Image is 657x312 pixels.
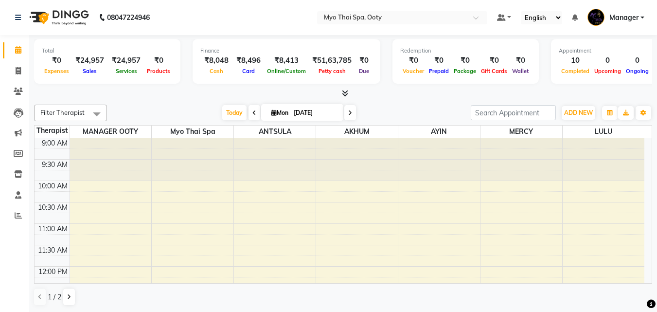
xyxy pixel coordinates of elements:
[308,55,355,66] div: ₹51,63,785
[479,68,510,74] span: Gift Cards
[623,55,651,66] div: 0
[40,109,85,116] span: Filter Therapist
[291,106,339,120] input: 2025-09-01
[563,126,644,138] span: LULU
[480,126,562,138] span: MERCY
[108,55,144,66] div: ₹24,957
[562,106,595,120] button: ADD NEW
[207,68,226,74] span: Cash
[144,55,173,66] div: ₹0
[400,55,426,66] div: ₹0
[400,47,531,55] div: Redemption
[316,126,398,138] span: AKHUM
[70,126,152,138] span: MANAGER OOTY
[36,181,70,191] div: 10:00 AM
[200,55,232,66] div: ₹8,048
[240,68,257,74] span: Card
[426,68,451,74] span: Prepaid
[426,55,451,66] div: ₹0
[80,68,99,74] span: Sales
[269,109,291,116] span: Mon
[36,245,70,256] div: 11:30 AM
[355,55,373,66] div: ₹0
[222,105,247,120] span: Today
[42,55,71,66] div: ₹0
[42,47,173,55] div: Total
[592,68,623,74] span: Upcoming
[144,68,173,74] span: Products
[234,126,316,138] span: ANTSULA
[232,55,265,66] div: ₹8,496
[40,138,70,148] div: 9:00 AM
[71,55,108,66] div: ₹24,957
[510,68,531,74] span: Wallet
[40,160,70,170] div: 9:30 AM
[451,68,479,74] span: Package
[609,13,639,23] span: Manager
[451,55,479,66] div: ₹0
[265,55,308,66] div: ₹8,413
[36,267,70,277] div: 12:00 PM
[107,4,150,31] b: 08047224946
[25,4,91,31] img: logo
[623,68,651,74] span: Ongoing
[42,68,71,74] span: Expenses
[564,109,593,116] span: ADD NEW
[36,224,70,234] div: 11:00 AM
[48,292,61,302] span: 1 / 2
[35,126,70,136] div: Therapist
[587,9,604,26] img: Manager
[36,202,70,213] div: 10:30 AM
[200,47,373,55] div: Finance
[316,68,348,74] span: Petty cash
[356,68,372,74] span: Due
[559,68,592,74] span: Completed
[152,126,233,138] span: Myo Thai Spa
[113,68,140,74] span: Services
[400,68,426,74] span: Voucher
[471,105,556,120] input: Search Appointment
[559,55,592,66] div: 10
[510,55,531,66] div: ₹0
[265,68,308,74] span: Online/Custom
[479,55,510,66] div: ₹0
[398,126,480,138] span: AYIN
[592,55,623,66] div: 0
